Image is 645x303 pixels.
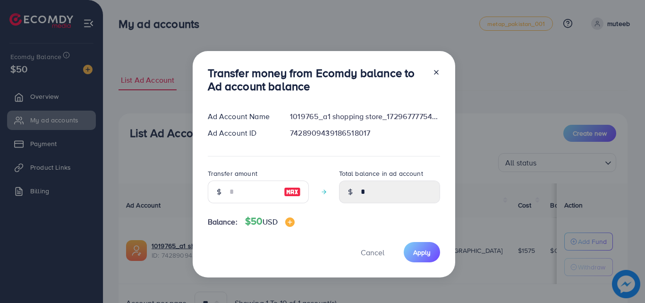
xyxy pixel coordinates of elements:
span: Apply [413,248,431,257]
div: 7428909439186518017 [282,128,447,139]
label: Total balance in ad account [339,169,423,178]
div: Ad Account Name [200,111,283,122]
button: Apply [404,242,440,262]
div: Ad Account ID [200,128,283,139]
span: Balance: [208,216,238,227]
img: image [285,217,295,227]
button: Cancel [349,242,396,262]
h4: $50 [245,216,295,227]
span: USD [263,216,277,227]
img: image [284,186,301,198]
h3: Transfer money from Ecomdy balance to Ad account balance [208,66,425,94]
label: Transfer amount [208,169,257,178]
span: Cancel [361,247,384,258]
div: 1019765_a1 shopping store_1729677775424 [282,111,447,122]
